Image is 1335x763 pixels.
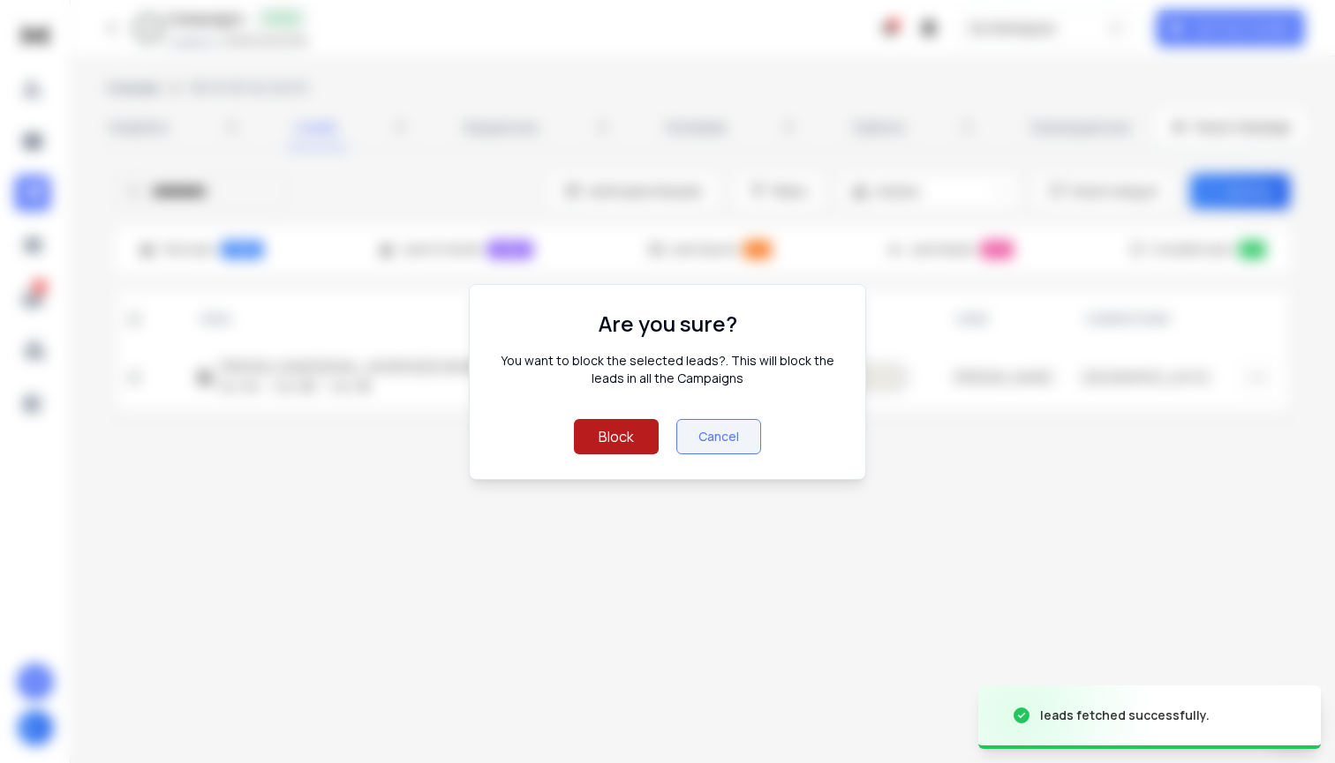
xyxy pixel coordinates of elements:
button: Block [574,419,659,454]
p: You want to block the selected leads?. This will block the leads in all the Campaigns [494,352,841,387]
div: leads fetched successfully. [1040,707,1210,724]
h1: Are you sure? [599,310,737,338]
button: Cancel [676,419,761,454]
